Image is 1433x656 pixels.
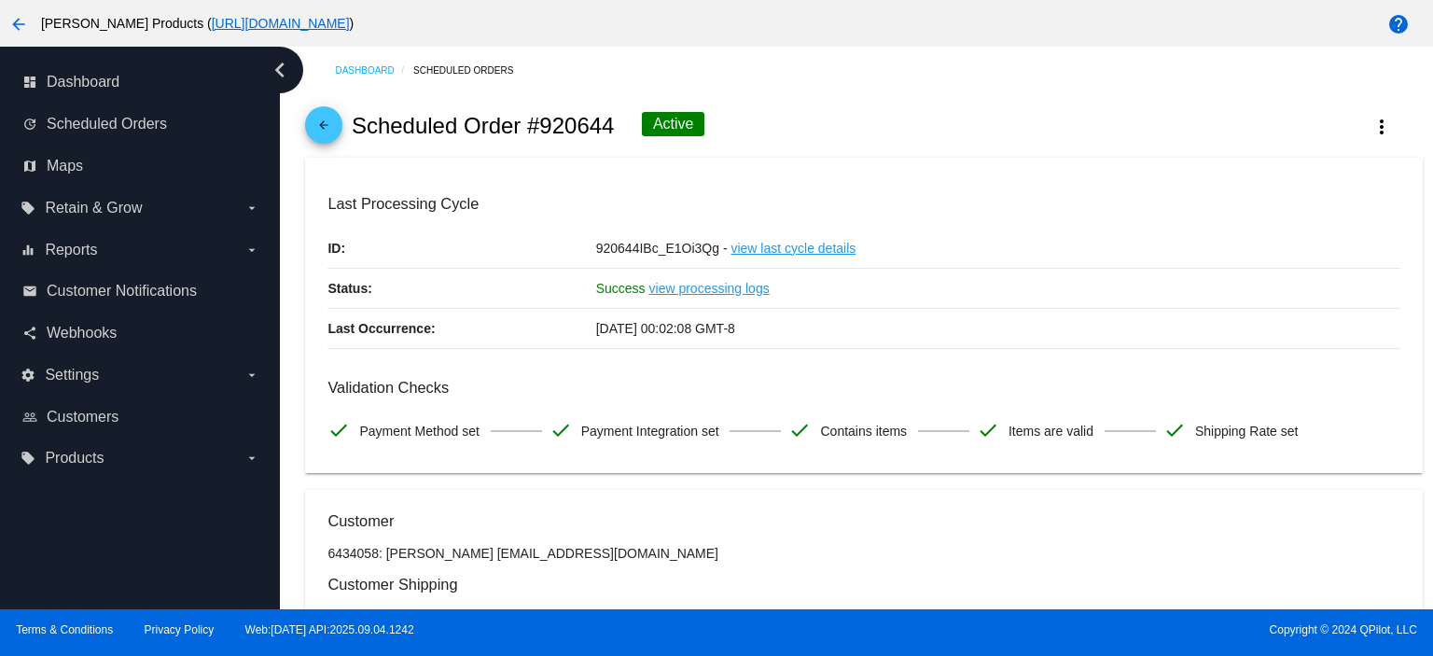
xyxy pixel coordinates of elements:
h3: Customer [327,512,1399,530]
i: local_offer [21,451,35,466]
h2: Scheduled Order #920644 [352,113,615,139]
p: Status: [327,269,595,308]
span: 920644IBc_E1Oi3Qg - [596,241,728,256]
p: Last Occurrence: [327,309,595,348]
i: people_outline [22,410,37,425]
p: 6434058: [PERSON_NAME] [EMAIL_ADDRESS][DOMAIN_NAME] [327,546,1399,561]
i: email [22,284,37,299]
a: Terms & Conditions [16,623,113,636]
a: view last cycle details [730,229,856,268]
a: email Customer Notifications [22,276,259,306]
mat-icon: check [327,419,350,441]
span: [DATE] 00:02:08 GMT-8 [596,321,735,336]
span: Scheduled Orders [47,116,167,133]
a: view processing logs [649,269,770,308]
p: ID: [327,229,595,268]
span: Copyright © 2024 QPilot, LLC [732,623,1417,636]
span: Settings [45,367,99,384]
i: share [22,326,37,341]
a: Dashboard [335,56,413,85]
mat-icon: check [550,419,572,441]
i: local_offer [21,201,35,216]
a: dashboard Dashboard [22,67,259,97]
i: settings [21,368,35,383]
i: arrow_drop_down [244,243,259,258]
mat-icon: arrow_back [313,119,335,141]
span: Dashboard [47,74,119,91]
h3: Last Processing Cycle [327,195,1399,213]
span: Items are valid [1009,412,1093,451]
i: chevron_left [265,55,295,85]
span: Payment Integration set [581,412,719,451]
a: share Webhooks [22,318,259,348]
i: update [22,117,37,132]
span: Maps [47,158,83,174]
span: Shipping Rate set [1195,412,1299,451]
mat-icon: arrow_back [7,13,30,35]
a: people_outline Customers [22,402,259,432]
span: [PERSON_NAME] Products ( ) [41,16,354,31]
a: Scheduled Orders [413,56,530,85]
h3: Validation Checks [327,379,1399,397]
mat-icon: check [1163,419,1186,441]
mat-icon: check [788,419,811,441]
span: Contains items [820,412,907,451]
a: [URL][DOMAIN_NAME] [212,16,350,31]
span: Customer Notifications [47,283,197,300]
i: arrow_drop_down [244,368,259,383]
span: Customers [47,409,118,426]
i: arrow_drop_down [244,451,259,466]
div: Active [642,112,705,136]
a: Web:[DATE] API:2025.09.04.1242 [245,623,414,636]
a: Privacy Policy [145,623,215,636]
i: dashboard [22,75,37,90]
span: Success [596,281,646,296]
a: update Scheduled Orders [22,109,259,139]
i: equalizer [21,243,35,258]
i: map [22,159,37,174]
span: Retain & Grow [45,200,142,216]
span: Reports [45,242,97,258]
i: arrow_drop_down [244,201,259,216]
span: Products [45,450,104,467]
span: Payment Method set [359,412,479,451]
a: map Maps [22,151,259,181]
mat-icon: help [1387,13,1410,35]
span: Webhooks [47,325,117,342]
mat-icon: more_vert [1370,116,1393,138]
h3: Customer Shipping [327,576,1399,593]
mat-icon: check [977,419,999,441]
